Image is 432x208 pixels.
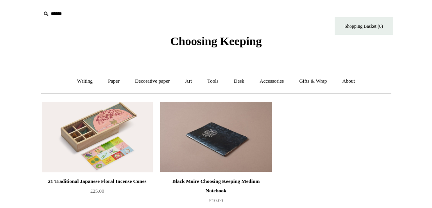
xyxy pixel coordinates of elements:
[90,188,104,194] span: £25.00
[42,102,153,172] img: 21 Traditional Japanese Floral Incense Cones
[227,71,251,92] a: Desk
[160,102,271,172] img: Black Moire Choosing Keeping Medium Notebook
[170,34,262,47] span: Choosing Keeping
[200,71,226,92] a: Tools
[170,41,262,46] a: Choosing Keeping
[44,177,151,186] div: 21 Traditional Japanese Floral Incense Cones
[178,71,199,92] a: Art
[335,71,362,92] a: About
[70,71,100,92] a: Writing
[101,71,127,92] a: Paper
[335,17,393,35] a: Shopping Basket (0)
[42,102,153,172] a: 21 Traditional Japanese Floral Incense Cones 21 Traditional Japanese Floral Incense Cones
[128,71,177,92] a: Decorative paper
[292,71,334,92] a: Gifts & Wrap
[253,71,291,92] a: Accessories
[162,177,269,195] div: Black Moire Choosing Keeping Medium Notebook
[209,197,223,203] span: £10.00
[160,102,271,172] a: Black Moire Choosing Keeping Medium Notebook Black Moire Choosing Keeping Medium Notebook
